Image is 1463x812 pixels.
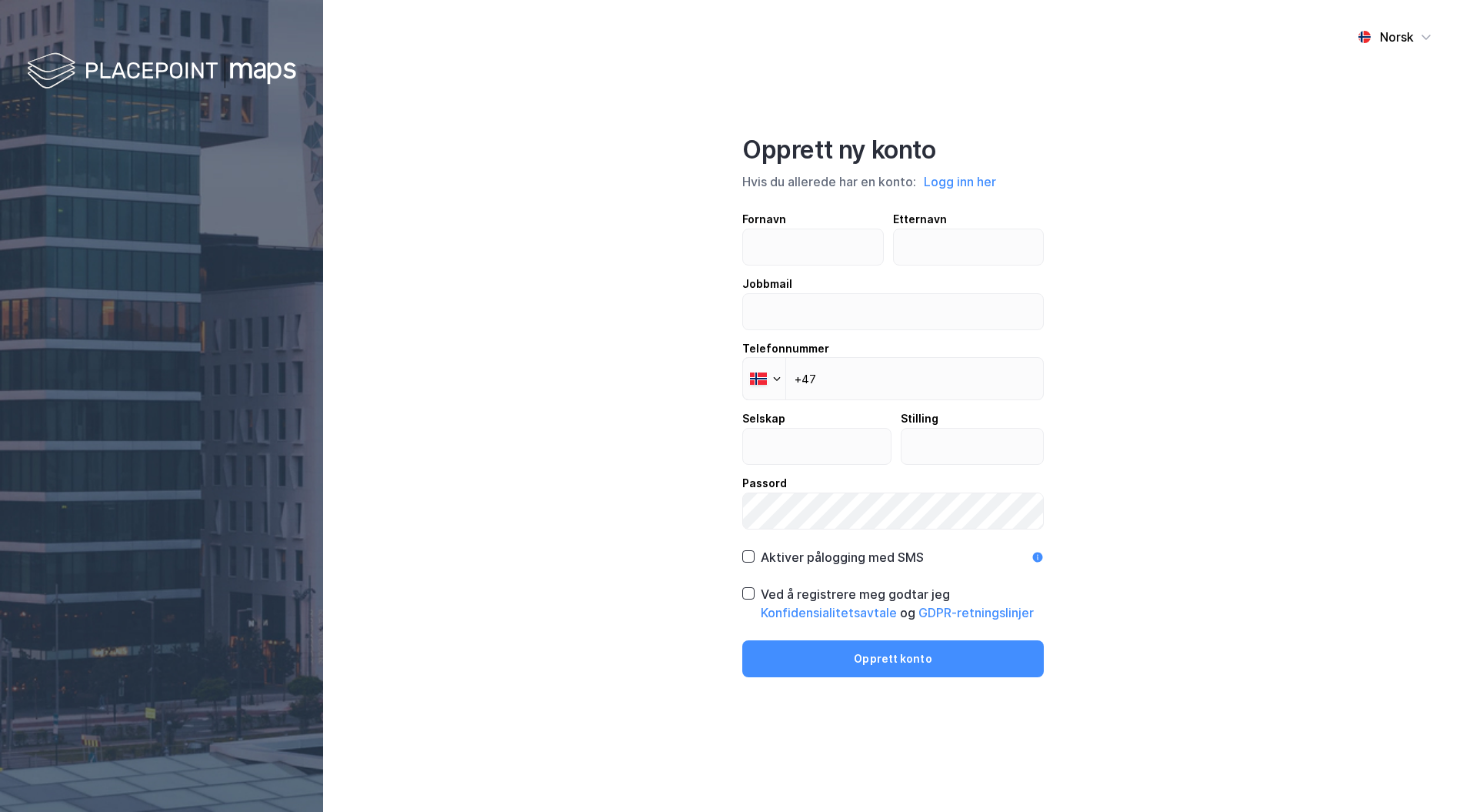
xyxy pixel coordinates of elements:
div: Opprett ny konto [742,135,1044,165]
div: Etternavn [893,210,1045,229]
div: Stilling [901,409,1045,428]
div: Telefonnummer [742,339,1044,358]
img: logo-white.f07954bde2210d2a523dddb988cd2aa7.svg [27,49,296,95]
div: Kontrollprogram for chat [1386,738,1463,812]
div: Hvis du allerede har en konto: [742,172,1044,192]
div: Selskap [742,409,891,428]
button: Logg inn her [919,172,1001,192]
div: Ved å registrere meg godtar jeg og [761,585,1044,622]
div: Aktiver pålogging med SMS [761,548,924,566]
div: Jobbmail [742,275,1044,293]
button: Opprett konto [742,640,1044,677]
div: Fornavn [742,210,884,229]
div: Passord [742,474,1044,493]
div: Norsk [1380,28,1414,46]
iframe: Chat Widget [1386,738,1463,812]
input: Telefonnummer [742,357,1044,400]
div: Norway: + 47 [743,358,785,399]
